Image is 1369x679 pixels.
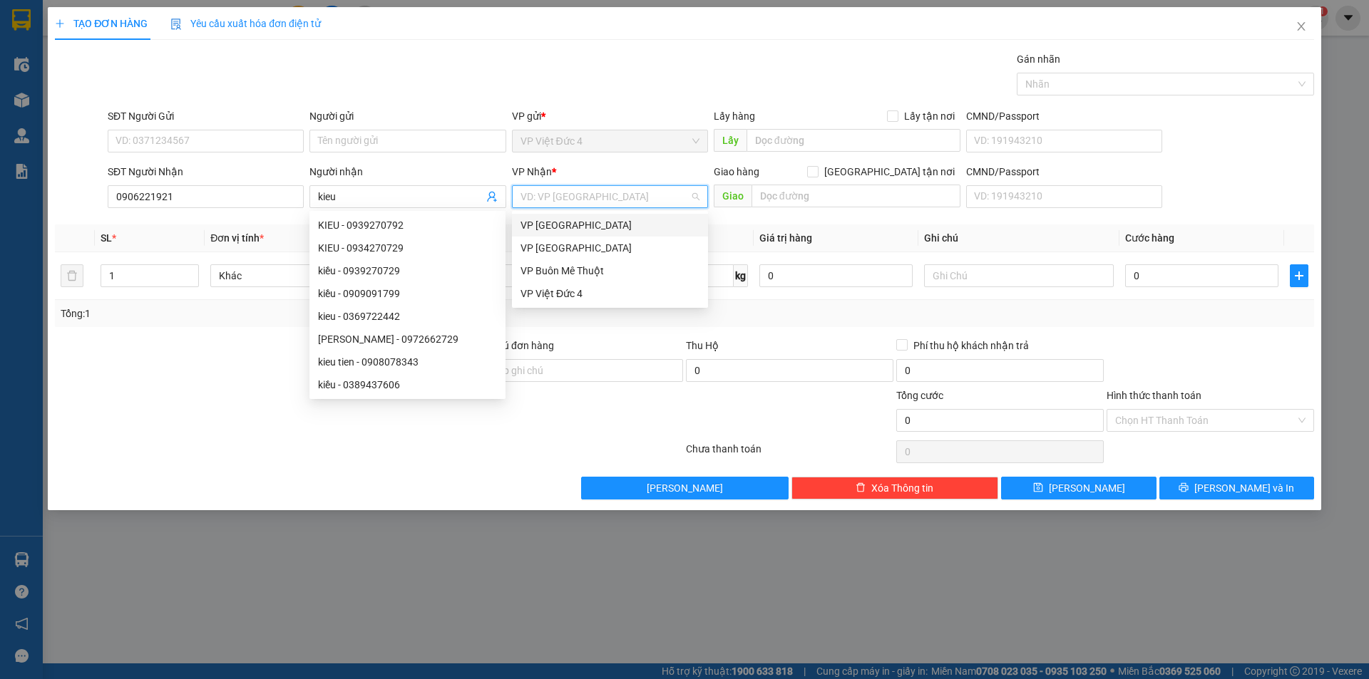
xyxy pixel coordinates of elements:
span: plus [55,19,65,28]
div: VP Buôn Mê Thuột [521,263,699,279]
input: Ghi chú đơn hàng [476,359,683,382]
div: VP Việt Đức 4 [512,282,708,305]
span: plus [1291,270,1308,281]
button: Close [1281,7,1321,47]
button: deleteXóa Thông tin [791,477,999,499]
span: Đơn vị tính [210,232,264,244]
input: 0 [759,264,913,287]
img: icon [170,19,182,30]
div: VP Thủ Đức [512,214,708,237]
span: Xóa Thông tin [871,480,933,496]
div: KIEU - 0934270729 [309,237,506,259]
input: Dọc đường [752,185,960,207]
div: kiều - 0909091799 [318,286,497,301]
span: [GEOGRAPHIC_DATA] tận nơi [819,164,960,180]
label: Ghi chú đơn hàng [476,340,554,351]
span: SL [101,232,112,244]
span: VP Việt Đức 4 [521,130,699,152]
div: KIEU - 0934270729 [318,240,497,256]
div: VP Việt Đức 4 [521,286,699,301]
label: Hình thức thanh toán [1107,390,1201,401]
span: Khác [219,265,391,286]
span: [PERSON_NAME] [1049,480,1125,496]
div: kiều - 0939270729 [318,263,497,279]
span: Lấy [714,129,747,152]
span: VP Nhận [512,166,552,177]
div: kieu tien - 0908078343 [309,351,506,373]
div: Người nhận [309,164,506,180]
span: Thu Hộ [686,340,719,351]
div: VP gửi [512,108,708,124]
span: Lấy tận nơi [898,108,960,124]
div: CMND/Passport [966,164,1162,180]
div: Tổng: 1 [61,306,528,321]
span: Phí thu hộ khách nhận trả [908,338,1035,353]
span: delete [856,482,866,494]
div: VP [GEOGRAPHIC_DATA] [521,240,699,256]
div: CMND/Passport [966,108,1162,124]
div: kieu - 0369722442 [318,309,497,324]
div: kiều - 0939270729 [309,259,506,282]
span: close [1296,21,1307,32]
input: Dọc đường [747,129,960,152]
div: KIEU - 0939270792 [309,214,506,237]
th: Ghi chú [918,224,1119,252]
span: printer [1179,482,1189,494]
button: plus [1290,264,1308,287]
span: [PERSON_NAME] và In [1194,480,1294,496]
span: Giao [714,185,752,207]
span: Cước hàng [1125,232,1174,244]
span: user-add [486,191,498,202]
span: [PERSON_NAME] [647,480,723,496]
input: Ghi Chú [924,264,1114,287]
button: delete [61,264,83,287]
button: [PERSON_NAME] [581,477,789,499]
button: save[PERSON_NAME] [1001,477,1156,499]
div: VP Buôn Mê Thuột [512,259,708,282]
label: Gán nhãn [1017,53,1060,65]
div: Chưa thanh toán [684,441,895,466]
div: KIEU - 0939270792 [318,217,497,233]
div: kiều - 0909091799 [309,282,506,305]
div: SĐT Người Gửi [108,108,304,124]
span: Lấy hàng [714,110,755,122]
div: VP Sài Gòn [512,237,708,259]
span: Giao hàng [714,166,759,177]
span: save [1033,482,1043,494]
span: kg [734,264,748,287]
span: Tổng cước [896,390,943,401]
div: Người gửi [309,108,506,124]
span: TẠO ĐƠN HÀNG [55,18,148,29]
div: kieu - 0369722442 [309,305,506,328]
div: nghia kieu - 0972662729 [309,328,506,351]
div: kieu tien - 0908078343 [318,354,497,370]
div: kiều - 0389437606 [309,373,506,396]
span: Giá trị hàng [759,232,812,244]
div: SĐT Người Nhận [108,164,304,180]
input: VD: Bàn, Ghế [411,264,601,287]
div: VP [GEOGRAPHIC_DATA] [521,217,699,233]
div: kiều - 0389437606 [318,377,497,393]
button: printer[PERSON_NAME] và In [1159,477,1314,499]
span: Yêu cầu xuất hóa đơn điện tử [170,18,321,29]
div: [PERSON_NAME] - 0972662729 [318,331,497,347]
